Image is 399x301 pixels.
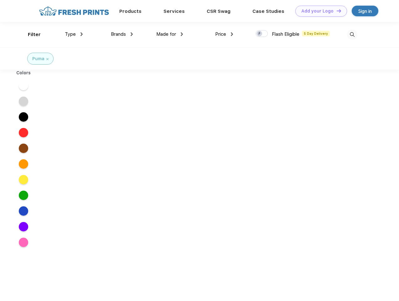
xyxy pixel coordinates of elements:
[32,55,44,62] div: Puma
[80,32,83,36] img: dropdown.png
[301,8,334,14] div: Add your Logo
[272,31,299,37] span: Flash Eligible
[156,31,176,37] span: Made for
[352,6,378,16] a: Sign in
[358,8,372,15] div: Sign in
[131,32,133,36] img: dropdown.png
[111,31,126,37] span: Brands
[37,6,111,17] img: fo%20logo%202.webp
[337,9,341,13] img: DT
[231,32,233,36] img: dropdown.png
[65,31,76,37] span: Type
[119,8,142,14] a: Products
[302,31,330,36] span: 5 Day Delivery
[46,58,49,60] img: filter_cancel.svg
[12,70,36,76] div: Colors
[181,32,183,36] img: dropdown.png
[28,31,41,38] div: Filter
[215,31,226,37] span: Price
[163,8,185,14] a: Services
[207,8,231,14] a: CSR Swag
[347,29,357,40] img: desktop_search.svg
